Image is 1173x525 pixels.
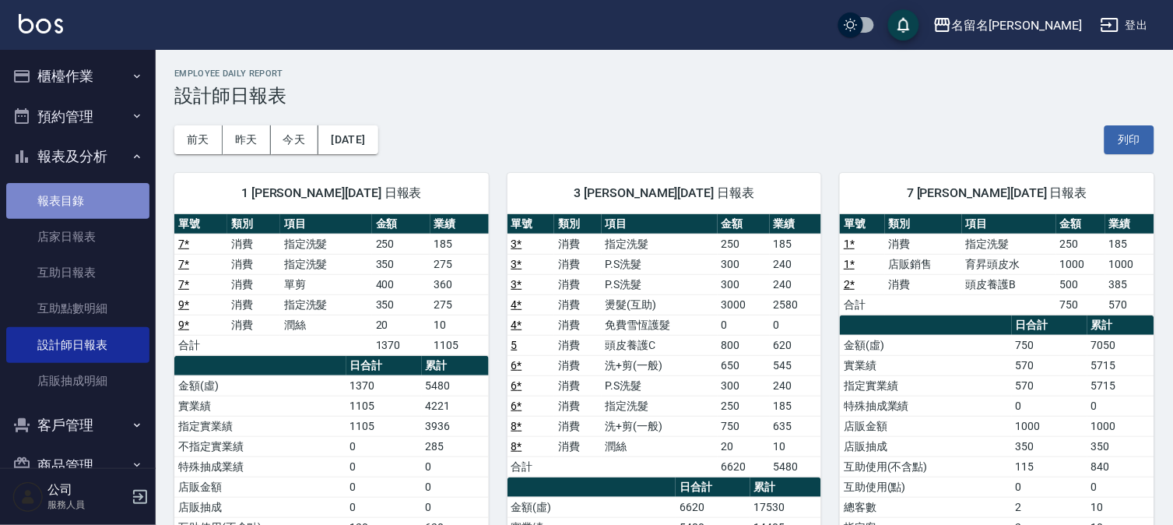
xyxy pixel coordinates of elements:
[422,456,489,477] td: 0
[174,375,346,396] td: 金額(虛)
[602,355,718,375] td: 洗+剪(一般)
[372,294,430,315] td: 350
[554,214,601,234] th: 類別
[1012,355,1087,375] td: 570
[770,335,822,355] td: 620
[1105,254,1154,274] td: 1000
[1087,436,1154,456] td: 350
[750,477,822,498] th: 累計
[1087,355,1154,375] td: 5715
[174,456,346,477] td: 特殊抽成業績
[602,274,718,294] td: P.S洗髮
[174,214,489,356] table: a dense table
[840,416,1012,436] td: 店販金額
[422,396,489,416] td: 4221
[1012,477,1087,497] td: 0
[346,456,422,477] td: 0
[962,274,1056,294] td: 頭皮養護B
[280,274,372,294] td: 單剪
[602,375,718,396] td: P.S洗髮
[718,355,770,375] td: 650
[422,497,489,517] td: 0
[554,294,601,315] td: 消費
[1056,254,1105,274] td: 1000
[718,294,770,315] td: 3000
[372,315,430,335] td: 20
[346,436,422,456] td: 0
[1056,274,1105,294] td: 500
[602,436,718,456] td: 潤絲
[1105,294,1154,315] td: 570
[346,477,422,497] td: 0
[6,255,149,291] a: 互助日報表
[885,234,962,254] td: 消費
[174,214,227,234] th: 單號
[554,396,601,416] td: 消費
[174,497,346,517] td: 店販抽成
[227,214,280,234] th: 類別
[430,214,489,234] th: 業績
[554,416,601,436] td: 消費
[6,219,149,255] a: 店家日報表
[346,356,422,376] th: 日合計
[47,498,127,512] p: 服務人員
[280,214,372,234] th: 項目
[602,315,718,335] td: 免費雪恆護髮
[1087,375,1154,396] td: 5715
[507,214,822,477] table: a dense table
[430,315,489,335] td: 10
[1087,335,1154,355] td: 7050
[193,185,470,201] span: 1 [PERSON_NAME][DATE] 日報表
[750,497,822,517] td: 17530
[840,335,1012,355] td: 金額(虛)
[602,416,718,436] td: 洗+剪(一般)
[227,254,280,274] td: 消費
[6,405,149,446] button: 客戶管理
[840,436,1012,456] td: 店販抽成
[174,396,346,416] td: 實業績
[554,436,601,456] td: 消費
[1012,416,1087,436] td: 1000
[422,477,489,497] td: 0
[770,254,822,274] td: 240
[174,416,346,436] td: 指定實業績
[1012,497,1087,517] td: 2
[770,416,822,436] td: 635
[554,315,601,335] td: 消費
[280,254,372,274] td: 指定洗髮
[174,69,1154,79] h2: Employee Daily Report
[962,254,1056,274] td: 育昇頭皮水
[430,274,489,294] td: 360
[6,327,149,363] a: 設計師日報表
[840,375,1012,396] td: 指定實業績
[1012,436,1087,456] td: 350
[1087,497,1154,517] td: 10
[6,446,149,486] button: 商品管理
[859,185,1136,201] span: 7 [PERSON_NAME][DATE] 日報表
[602,294,718,315] td: 燙髮(互助)
[19,14,63,33] img: Logo
[6,136,149,177] button: 報表及分析
[840,456,1012,477] td: 互助使用(不含點)
[840,396,1012,416] td: 特殊抽成業績
[962,214,1056,234] th: 項目
[840,355,1012,375] td: 實業績
[1056,294,1105,315] td: 750
[770,294,822,315] td: 2580
[676,497,750,517] td: 6620
[1012,335,1087,355] td: 750
[280,234,372,254] td: 指定洗髮
[770,456,822,477] td: 5480
[174,436,346,456] td: 不指定實業績
[422,375,489,396] td: 5480
[602,234,718,254] td: 指定洗髮
[840,477,1012,497] td: 互助使用(點)
[554,375,601,396] td: 消費
[227,274,280,294] td: 消費
[770,396,822,416] td: 185
[1105,234,1154,254] td: 185
[840,214,1154,315] table: a dense table
[885,254,962,274] td: 店販銷售
[346,375,422,396] td: 1370
[6,97,149,137] button: 預約管理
